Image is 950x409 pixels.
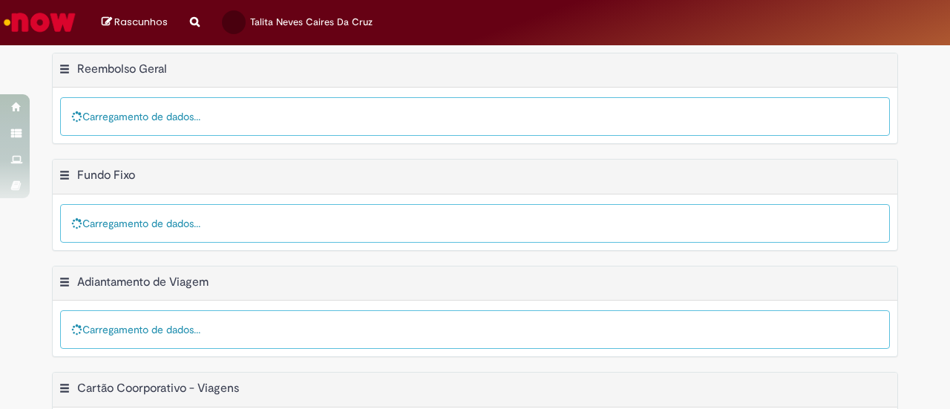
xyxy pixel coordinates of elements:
[59,381,71,400] button: Cartão Coorporativo - Viagens Menu de contexto
[250,16,373,28] span: Talita Neves Caires Da Cruz
[77,168,135,183] h2: Fundo Fixo
[59,275,71,294] button: Adiantamento de Viagem Menu de contexto
[1,7,78,37] img: ServiceNow
[77,382,239,396] h2: Cartão Coorporativo - Viagens
[59,168,71,187] button: Fundo Fixo Menu de contexto
[102,16,168,30] a: Rascunhos
[77,62,167,76] h2: Reembolso Geral
[60,310,890,349] div: Carregamento de dados...
[59,62,71,81] button: Reembolso Geral Menu de contexto
[114,15,168,29] span: Rascunhos
[77,275,209,289] h2: Adiantamento de Viagem
[60,204,890,243] div: Carregamento de dados...
[60,97,890,136] div: Carregamento de dados...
